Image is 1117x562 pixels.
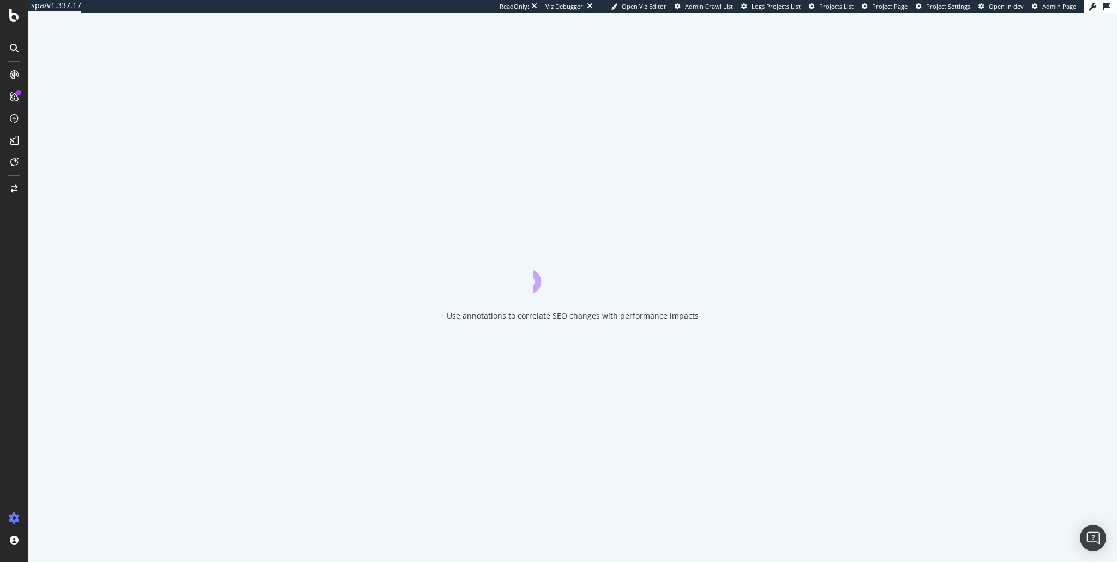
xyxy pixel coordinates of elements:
[752,2,801,10] span: Logs Projects List
[447,310,699,321] div: Use annotations to correlate SEO changes with performance impacts
[622,2,666,10] span: Open Viz Editor
[675,2,733,11] a: Admin Crawl List
[862,2,908,11] a: Project Page
[872,2,908,10] span: Project Page
[545,2,585,11] div: Viz Debugger:
[611,2,666,11] a: Open Viz Editor
[1042,2,1076,10] span: Admin Page
[809,2,854,11] a: Projects List
[533,254,612,293] div: animation
[500,2,529,11] div: ReadOnly:
[926,2,970,10] span: Project Settings
[1032,2,1076,11] a: Admin Page
[819,2,854,10] span: Projects List
[741,2,801,11] a: Logs Projects List
[978,2,1024,11] a: Open in dev
[916,2,970,11] a: Project Settings
[1080,525,1106,551] div: Open Intercom Messenger
[685,2,733,10] span: Admin Crawl List
[989,2,1024,10] span: Open in dev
